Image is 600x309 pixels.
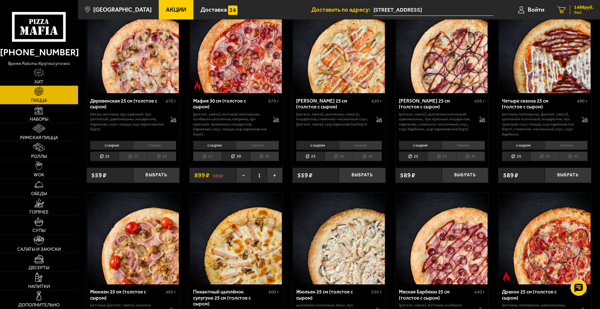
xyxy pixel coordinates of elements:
span: 1 [251,168,267,183]
li: 30 [427,151,456,161]
img: Жюльен 25 см (толстое с сыром) [293,193,385,284]
a: Острое блюдоДракон 25 см (толстое с сыром) [498,193,591,284]
li: 40 [559,151,588,161]
span: [GEOGRAPHIC_DATA] [93,7,152,13]
li: 25 [193,151,222,161]
span: 490 г [577,98,588,104]
span: Войти [528,7,544,13]
p: [PERSON_NAME], цыпленок, томаты, моцарелла, сливочно-чесночный соус, [PERSON_NAME], сыр пармезан ... [296,112,370,127]
span: 470 г [166,98,176,104]
li: 25 [399,151,427,161]
img: Мюнхен 25 см (толстое с сыром) [87,193,179,284]
span: 2 шт. [574,10,594,14]
span: 559 ₽ [91,172,107,178]
img: Острое блюдо [502,272,511,281]
span: Римская пицца [20,136,58,140]
div: Жюльен 25 см (толстое с сыром) [296,289,370,301]
li: тонкое [339,141,382,149]
div: [PERSON_NAME] 25 см (толстое с сыром) [296,98,370,110]
li: с сыром [502,141,545,149]
div: [PERSON_NAME] 25 см (толстое с сыром) [399,98,472,110]
img: Деревенская 25 см (толстое с сыром) [87,2,179,94]
span: Россия, Санкт-Петербург, Ново-Рыбинская улица, 19-21 [374,4,493,16]
li: 25 [296,151,325,161]
span: Доставка [201,7,227,13]
a: Жюльен 25 см (толстое с сыром) [293,193,386,284]
button: Выбрать [545,168,591,183]
li: 30 [530,151,559,161]
span: Напитки [28,284,50,289]
div: Мясная Барбекю 25 см (толстое с сыром) [399,289,472,301]
img: Пикантный цыплёнок сулугуни 25 см (толстое с сыром) [190,193,282,284]
span: 420 г [371,98,382,104]
input: Ваш адрес доставки [374,4,493,16]
img: Мясная Барбекю 25 см (толстое с сыром) [396,193,488,284]
li: 40 [353,151,382,161]
img: Чикен Барбекю 25 см (толстое с сыром) [396,2,488,94]
div: Мафия 30 см (толстое с сыром) [193,98,267,110]
li: 30 [325,151,353,161]
span: 520 г [371,289,382,295]
li: с сыром [90,141,133,149]
p: [PERSON_NAME], цыпленок копченый, шампиньоны, лук красный, моцарелла, пармезан, сливочно-чесночны... [399,112,473,132]
li: 30 [119,151,147,161]
a: Чикен Ранч 25 см (толстое с сыром) [293,2,386,94]
li: с сыром [193,141,236,149]
s: 989 ₽ [213,172,223,178]
span: Горячее [29,210,49,215]
li: 30 [222,151,250,161]
span: 670 г [268,98,279,104]
div: Дракон 25 см (толстое с сыром) [502,289,575,301]
img: Острое блюдо [193,81,202,90]
li: тонкое [545,141,588,149]
span: Обеды [31,192,47,196]
span: 440 г [474,289,485,295]
span: 589 ₽ [400,172,415,178]
span: Супы [32,228,45,233]
a: Четыре сезона 25 см (толстое с сыром) [498,2,591,94]
li: с сыром [399,141,442,149]
li: 25 [502,151,530,161]
div: Четыре сезона 25 см (толстое с сыром) [502,98,575,110]
span: Салаты и закуски [17,247,61,252]
img: Чикен Ранч 25 см (толстое с сыром) [293,2,385,94]
div: Деревенская 25 см (толстое с сыром) [90,98,164,110]
span: 450 г [474,98,485,104]
li: 40 [250,151,279,161]
button: Выбрать [339,168,385,183]
li: тонкое [442,141,485,149]
button: Выбрать [133,168,179,183]
img: Дракон 25 см (толстое с сыром) [499,193,591,284]
p: бекон, ветчина, лук красный, лук репчатый, шампиньоны, моцарелла, пармезан, соус-пицца, сыр парме... [90,112,164,132]
span: 460 г [166,289,176,295]
span: Доставить по адресу: [311,7,374,13]
li: 40 [147,151,176,161]
button: + [267,168,283,183]
span: 589 ₽ [503,172,518,178]
span: Роллы [31,154,47,159]
a: Деревенская 25 см (толстое с сыром) [87,2,180,94]
div: Пикантный цыплёнок сулугуни 25 см (толстое с сыром) [193,289,267,307]
li: тонкое [133,141,176,149]
div: Мюнхен 25 см (толстое с сыром) [90,289,164,301]
li: 25 [90,151,119,161]
a: Пикантный цыплёнок сулугуни 25 см (толстое с сыром) [190,193,283,284]
span: 899 ₽ [194,172,210,178]
a: Чикен Барбекю 25 см (толстое с сыром) [396,2,489,94]
span: WOK [34,173,44,177]
a: Мясная Барбекю 25 см (толстое с сыром) [396,193,489,284]
img: Мафия 30 см (толстое с сыром) [190,2,282,94]
span: 559 ₽ [297,172,313,178]
img: 15daf4d41897b9f0e9f617042186c801.svg [228,6,237,15]
a: Мюнхен 25 см (толстое с сыром) [87,193,180,284]
p: ветчина, пепперони, [PERSON_NAME], цыпленок копченый, моцарелла, лук красный, соус-пицца, сыр пар... [502,112,576,137]
span: Акции [166,7,186,13]
span: Наборы [30,117,48,122]
span: 400 г [268,289,279,295]
button: − [236,168,252,183]
span: 1488 руб. [574,5,594,10]
span: Пицца [31,98,47,103]
p: [PERSON_NAME], ветчина, пепперони, колбаски охотничьи, паприка, лук красный, халапеньо, моцарелла... [193,112,267,137]
li: с сыром [296,141,339,149]
li: тонкое [236,141,279,149]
